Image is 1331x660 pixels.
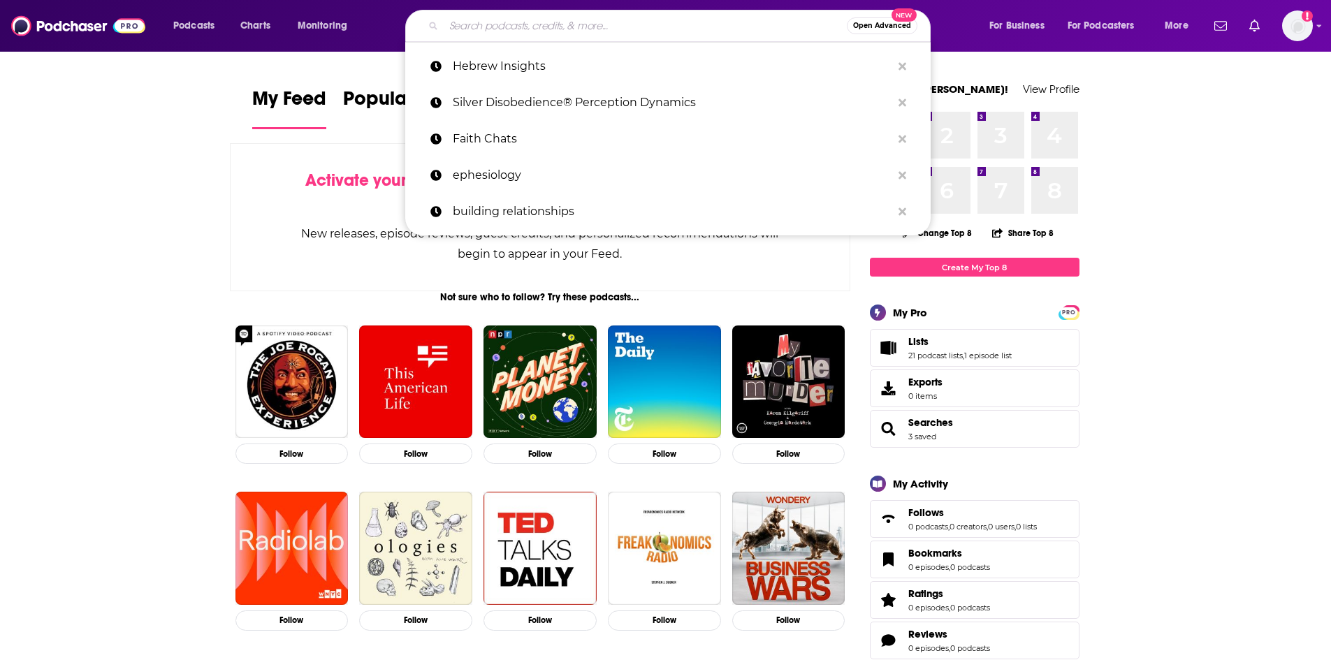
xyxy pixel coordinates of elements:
span: , [949,603,950,613]
img: This American Life [359,325,472,439]
button: Follow [359,443,472,464]
span: , [963,351,964,360]
span: , [987,522,988,531]
div: by following Podcasts, Creators, Lists, and other Users! [300,170,780,211]
img: The Daily [608,325,721,439]
button: Follow [483,443,597,464]
a: 0 episodes [908,603,949,613]
span: Monitoring [298,16,347,36]
p: ephesiology [453,157,892,193]
span: Bookmarks [870,541,1079,578]
a: Show notifications dropdown [1244,14,1265,38]
a: Reviews [908,628,990,640]
a: Lists [875,338,903,358]
span: New [892,8,917,22]
span: Podcasts [173,16,214,36]
button: Share Top 8 [991,219,1054,247]
a: 0 podcasts [950,603,990,613]
a: Follows [908,506,1037,519]
span: Charts [240,16,270,36]
a: Show notifications dropdown [1209,14,1232,38]
input: Search podcasts, credits, & more... [444,15,847,37]
button: Follow [732,610,845,631]
a: View Profile [1023,82,1079,96]
button: Show profile menu [1282,10,1313,41]
a: 0 episodes [908,643,949,653]
img: My Favorite Murder with Karen Kilgariff and Georgia Hardstark [732,325,845,439]
button: Change Top 8 [894,224,981,242]
a: Hebrew Insights [405,48,931,85]
img: TED Talks Daily [483,492,597,605]
button: open menu [163,15,233,37]
div: My Pro [893,306,927,319]
span: PRO [1061,307,1077,318]
span: , [949,562,950,572]
button: Open AdvancedNew [847,17,917,34]
span: Ratings [908,587,943,600]
a: 0 podcasts [908,522,948,531]
span: Searches [870,410,1079,448]
div: Search podcasts, credits, & more... [419,10,944,42]
img: The Joe Rogan Experience [235,325,349,439]
a: Searches [908,416,953,429]
span: More [1165,16,1188,36]
a: 0 podcasts [950,643,990,653]
a: 0 lists [1016,522,1037,531]
svg: Add a profile image [1302,10,1313,22]
a: Welcome [PERSON_NAME]! [870,82,1008,96]
a: ephesiology [405,157,931,193]
a: 3 saved [908,432,936,441]
div: Not sure who to follow? Try these podcasts... [230,291,851,303]
p: building relationships [453,193,892,230]
a: Bookmarks [875,550,903,569]
span: Exports [875,379,903,398]
a: 21 podcast lists [908,351,963,360]
a: Silver Disobedience® Perception Dynamics [405,85,931,121]
img: Freakonomics Radio [608,492,721,605]
a: Searches [875,419,903,439]
img: Podchaser - Follow, Share and Rate Podcasts [11,13,145,39]
img: Business Wars [732,492,845,605]
a: My Feed [252,87,326,129]
span: Follows [870,500,1079,538]
span: , [1014,522,1016,531]
a: 0 creators [950,522,987,531]
button: Follow [483,610,597,631]
img: Ologies with Alie Ward [359,492,472,605]
span: Activate your Feed [305,170,449,191]
span: 0 items [908,391,943,401]
a: Charts [231,15,279,37]
a: 0 podcasts [950,562,990,572]
button: open menu [980,15,1062,37]
span: , [948,522,950,531]
p: Faith Chats [453,121,892,157]
a: 0 episodes [908,562,949,572]
a: Exports [870,369,1079,407]
a: 0 users [988,522,1014,531]
button: open menu [288,15,365,37]
div: New releases, episode reviews, guest credits, and personalized recommendations will begin to appe... [300,223,780,264]
img: Planet Money [483,325,597,439]
a: Ratings [908,587,990,600]
a: Create My Top 8 [870,258,1079,277]
span: For Podcasters [1068,16,1135,36]
button: Follow [359,610,472,631]
p: Hebrew Insights [453,48,892,85]
a: Faith Chats [405,121,931,157]
a: 1 episode list [964,351,1012,360]
span: Reviews [908,628,947,640]
a: Bookmarks [908,547,990,559]
span: Exports [908,376,943,388]
a: Ratings [875,590,903,610]
a: Lists [908,335,1012,348]
button: open menu [1059,15,1155,37]
button: Follow [732,443,845,464]
div: My Activity [893,477,948,490]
